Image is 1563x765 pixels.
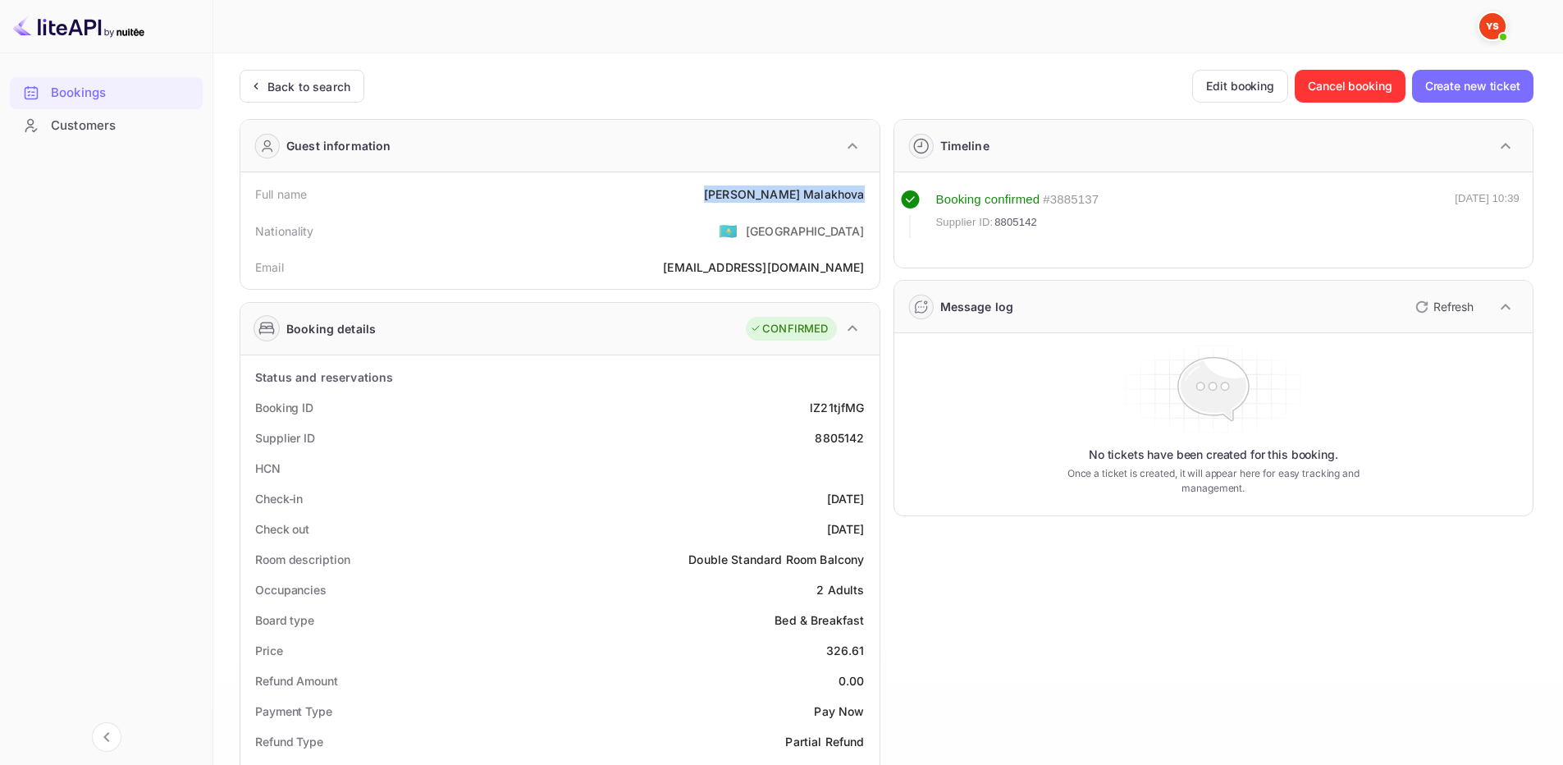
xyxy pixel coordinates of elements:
div: 2 Adults [816,581,864,598]
div: [DATE] [827,490,865,507]
div: Double Standard Room Balcony [688,551,864,568]
span: United States [719,216,738,245]
span: 8805142 [994,214,1037,231]
p: Once a ticket is created, it will appear here for easy tracking and management. [1041,466,1385,496]
div: Pay Now [814,703,864,720]
div: Nationality [255,222,314,240]
div: Price [255,642,283,659]
div: Booking ID [255,399,313,416]
div: HCN [255,460,281,477]
div: Board type [255,612,314,629]
img: Yandex Support [1479,13,1506,39]
div: Refund Amount [255,672,338,689]
div: Occupancies [255,581,327,598]
div: Customers [51,117,194,135]
div: [DATE] 10:39 [1455,190,1520,238]
img: LiteAPI logo [13,13,144,39]
div: # 3885137 [1043,190,1099,209]
div: lZ21tjfMG [810,399,864,416]
div: Booking confirmed [936,190,1040,209]
p: No tickets have been created for this booking. [1089,447,1338,463]
div: Customers [10,110,203,142]
button: Collapse navigation [92,722,121,752]
div: Check out [255,520,309,538]
div: 0.00 [839,672,865,689]
div: Partial Refund [785,733,864,750]
div: [DATE] [827,520,865,538]
div: Back to search [267,78,350,95]
div: Bookings [10,77,203,109]
div: Guest information [286,137,391,154]
div: Booking details [286,320,376,337]
div: Room description [255,551,350,568]
button: Refresh [1405,294,1480,320]
div: CONFIRMED [750,321,828,337]
div: Refund Type [255,733,323,750]
div: Payment Type [255,703,332,720]
button: Edit booking [1192,70,1288,103]
a: Customers [10,110,203,140]
button: Cancel booking [1295,70,1405,103]
div: Timeline [940,137,989,154]
p: Refresh [1433,298,1474,315]
div: Status and reservations [255,369,393,386]
div: [GEOGRAPHIC_DATA] [746,222,865,240]
div: Bookings [51,84,194,103]
div: Email [255,259,284,276]
button: Create new ticket [1412,70,1533,103]
div: 326.61 [826,642,865,659]
div: Full name [255,186,307,203]
div: Message log [940,298,1014,315]
a: Bookings [10,77,203,108]
span: Supplier ID: [936,214,994,231]
div: Check-in [255,490,303,507]
div: Supplier ID [255,429,315,447]
div: [PERSON_NAME] Malakhova [704,186,864,203]
div: Bed & Breakfast [775,612,864,629]
div: [EMAIL_ADDRESS][DOMAIN_NAME] [663,259,864,276]
div: 8805142 [815,429,864,447]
